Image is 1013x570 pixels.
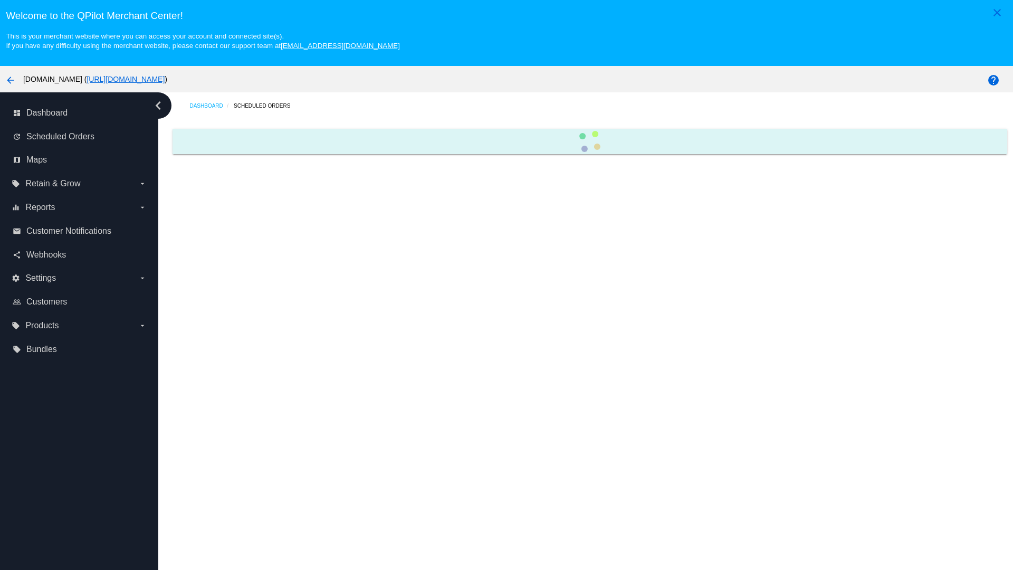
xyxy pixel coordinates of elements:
h3: Welcome to the QPilot Merchant Center! [6,10,1007,22]
a: [EMAIL_ADDRESS][DOMAIN_NAME] [281,42,400,50]
span: Customer Notifications [26,226,111,236]
span: Reports [25,203,55,212]
i: people_outline [13,298,21,306]
span: Bundles [26,345,57,354]
a: map Maps [13,151,147,168]
mat-icon: help [987,74,1000,87]
mat-icon: close [991,6,1004,19]
i: arrow_drop_down [138,203,147,212]
span: [DOMAIN_NAME] ( ) [23,75,167,83]
i: local_offer [12,179,20,188]
i: update [13,132,21,141]
span: Settings [25,273,56,283]
a: email Customer Notifications [13,223,147,240]
span: Dashboard [26,108,68,118]
a: people_outline Customers [13,293,147,310]
span: Webhooks [26,250,66,260]
a: update Scheduled Orders [13,128,147,145]
a: Dashboard [189,98,234,114]
i: dashboard [13,109,21,117]
i: settings [12,274,20,282]
a: local_offer Bundles [13,341,147,358]
i: share [13,251,21,259]
span: Retain & Grow [25,179,80,188]
a: share Webhooks [13,246,147,263]
i: local_offer [13,345,21,354]
span: Customers [26,297,67,307]
i: arrow_drop_down [138,179,147,188]
i: arrow_drop_down [138,321,147,330]
span: Products [25,321,59,330]
a: [URL][DOMAIN_NAME] [87,75,165,83]
span: Maps [26,155,47,165]
i: local_offer [12,321,20,330]
mat-icon: arrow_back [4,74,17,87]
a: dashboard Dashboard [13,104,147,121]
i: arrow_drop_down [138,274,147,282]
i: map [13,156,21,164]
span: Scheduled Orders [26,132,94,141]
i: email [13,227,21,235]
i: chevron_left [150,97,167,114]
i: equalizer [12,203,20,212]
small: This is your merchant website where you can access your account and connected site(s). If you hav... [6,32,399,50]
a: Scheduled Orders [234,98,300,114]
